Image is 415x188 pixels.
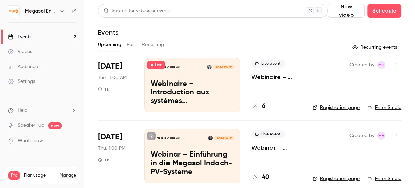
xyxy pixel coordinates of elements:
button: Recurring events [349,42,401,53]
h4: 40 [262,173,269,182]
span: Help [18,107,27,114]
span: new [48,122,62,129]
button: New video [328,4,365,18]
p: Megasol Energie AG [157,65,180,69]
h4: 6 [262,102,265,111]
a: Webinar – Einführung in die Megasol Indach-PV-SystemeMegasol Energie AGDardan Arifaj[DATE] 1:00 P... [144,129,240,183]
span: Martina Hickethier [377,61,385,69]
h6: Megasol Energie AG [25,8,57,15]
span: What's new [18,137,43,144]
span: Thu, 1:00 PM [98,145,125,152]
img: Megasol Energie AG [8,6,19,17]
img: Yves Koch [207,65,212,69]
span: Live event [251,130,285,138]
a: Enter Studio [368,104,401,111]
div: Events [8,33,31,40]
span: Live event [251,60,285,68]
span: Created by [349,61,374,69]
a: Enter Studio [368,175,401,182]
a: SpeakerHub [18,122,44,129]
p: Megasol Energie AG [157,136,180,140]
div: 1 h [98,157,109,163]
span: [DATE] [98,132,122,142]
span: [DATE] 1:00 PM [214,136,234,140]
span: MH [378,61,384,69]
div: Sep 11 Thu, 1:00 PM (Europe/Zurich) [98,129,133,183]
div: Audience [8,63,38,70]
span: Plan usage [24,173,56,178]
span: Created by [349,132,374,140]
button: Past [127,39,136,50]
h1: Events [98,28,119,37]
a: Manage [60,173,76,178]
button: Upcoming [98,39,121,50]
div: 1 h [98,87,109,92]
div: Videos [8,48,32,55]
a: 40 [251,173,269,182]
p: Webinaire – Introduction aux systèmes photovoltaïques intégrés en toiture Megasol [151,80,234,106]
a: 6 [251,102,265,111]
a: Registration page [313,175,360,182]
span: Tue, 11:00 AM [98,74,127,81]
a: Webinaire – Introduction aux systèmes photovoltaïques intégrés en toiture Megasol [251,73,302,81]
button: Schedule [367,4,401,18]
span: [DATE] [98,61,122,72]
button: Recurring [142,39,164,50]
a: Webinaire – Introduction aux systèmes photovoltaïques intégrés en toiture MegasolMegasol Energie ... [144,58,240,112]
li: help-dropdown-opener [8,107,76,114]
p: Webinar – Einführung in die Megasol Indach-PV-Systeme [151,150,234,177]
img: Dardan Arifaj [208,136,213,140]
a: Registration page [313,104,360,111]
span: MH [378,132,384,140]
span: Pro [8,171,20,180]
div: Sep 9 Tue, 11:00 AM (Europe/Zurich) [98,58,133,112]
span: Martina Hickethier [377,132,385,140]
div: Search for videos or events [104,7,171,15]
div: Settings [8,78,35,85]
span: Live [147,61,165,69]
a: Webinar – Einführung in die Megasol Indach-PV-Systeme [251,144,302,152]
span: [DATE] 11:00 AM [213,65,234,69]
